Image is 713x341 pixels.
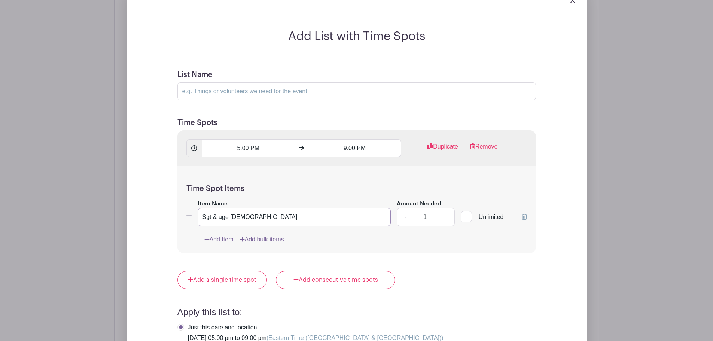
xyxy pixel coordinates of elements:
[186,184,527,193] h5: Time Spot Items
[204,235,234,244] a: Add Item
[177,118,536,127] h5: Time Spots
[168,29,545,43] h2: Add List with Time Spots
[177,82,536,100] input: e.g. Things or volunteers we need for the event
[177,307,536,318] h4: Apply this list to:
[240,235,284,244] a: Add bulk items
[436,208,454,226] a: +
[427,142,458,157] a: Duplicate
[198,208,391,226] input: e.g. Snacks or Check-in Attendees
[308,139,401,157] input: Set End Time
[177,70,213,79] label: List Name
[397,200,441,208] label: Amount Needed
[470,142,498,157] a: Remove
[266,335,444,341] span: (Eastern Time ([GEOGRAPHIC_DATA] & [GEOGRAPHIC_DATA]))
[188,324,444,331] div: Just this date and location
[177,271,267,289] a: Add a single time spot
[479,214,504,220] span: Unlimited
[276,271,395,289] a: Add consecutive time spots
[397,208,414,226] a: -
[202,139,295,157] input: Set Start Time
[198,200,228,208] label: Item Name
